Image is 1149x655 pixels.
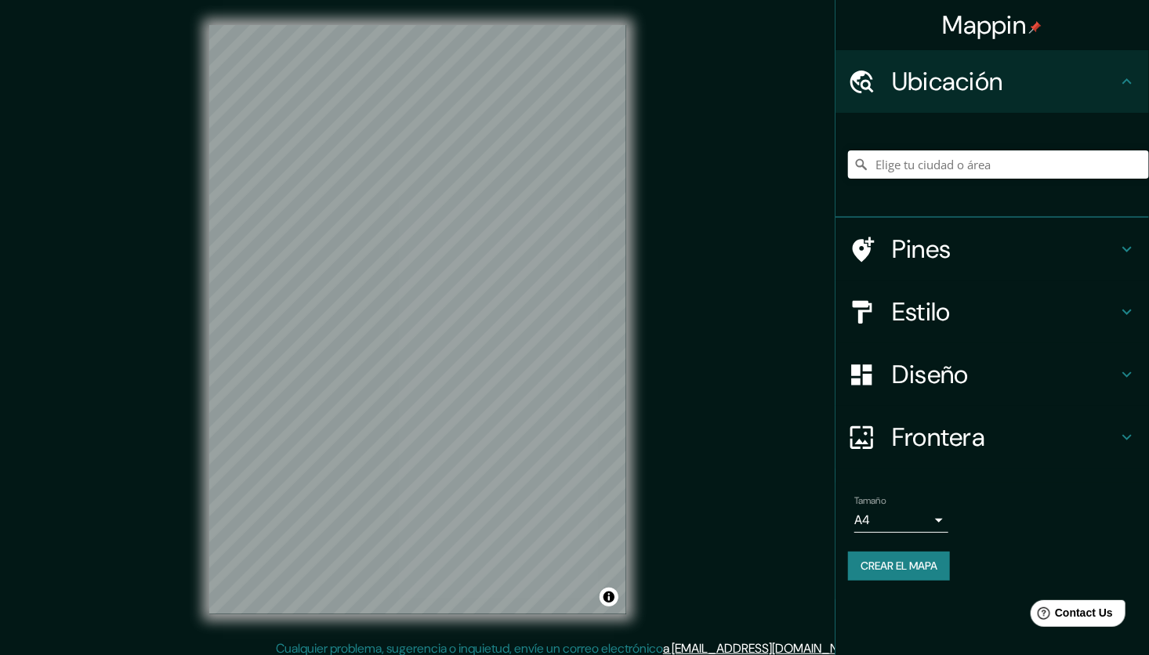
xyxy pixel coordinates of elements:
div: Diseño [835,343,1149,406]
h4: Ubicación [892,66,1118,97]
div: Pines [835,218,1149,280]
canvas: Mapa [209,25,626,614]
font: Mappin [943,9,1027,42]
div: Frontera [835,406,1149,469]
img: pin-icon.png [1029,21,1042,34]
h4: Estilo [892,296,1118,327]
div: A4 [854,508,948,533]
h4: Frontera [892,422,1118,453]
h4: Diseño [892,359,1118,390]
div: Ubicación [835,50,1149,113]
div: Estilo [835,280,1149,343]
font: Crear el mapa [861,556,937,576]
input: Elige tu ciudad o área [848,150,1149,179]
label: Tamaño [854,494,886,508]
iframe: Help widget launcher [1009,594,1132,638]
button: Alternar atribución [600,588,618,606]
h4: Pines [892,233,1118,265]
button: Crear el mapa [848,552,950,581]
